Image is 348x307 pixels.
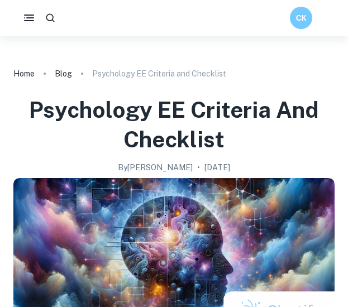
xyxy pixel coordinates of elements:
[13,95,335,155] h1: Psychology EE Criteria and Checklist
[295,12,308,24] h6: СК
[118,161,193,174] h2: By [PERSON_NAME]
[13,66,35,81] a: Home
[55,66,72,81] a: Blog
[204,161,230,174] h2: [DATE]
[197,161,200,174] p: •
[290,7,312,29] button: СК
[92,68,226,80] p: Psychology EE Criteria and Checklist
